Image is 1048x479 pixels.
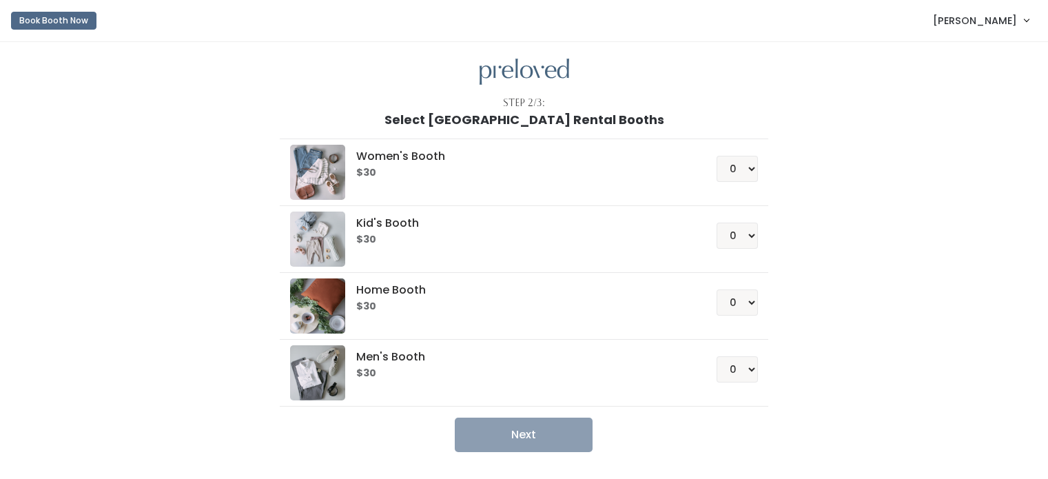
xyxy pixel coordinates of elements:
a: [PERSON_NAME] [919,6,1042,35]
h6: $30 [356,234,684,245]
h5: Kid's Booth [356,217,684,230]
img: preloved logo [290,212,345,267]
h1: Select [GEOGRAPHIC_DATA] Rental Booths [384,113,664,127]
div: Step 2/3: [503,96,545,110]
img: preloved logo [290,145,345,200]
h6: $30 [356,301,684,312]
h6: $30 [356,368,684,379]
a: Book Booth Now [11,6,96,36]
h5: Women's Booth [356,150,684,163]
img: preloved logo [290,345,345,400]
img: preloved logo [290,278,345,334]
button: Next [455,418,593,452]
span: [PERSON_NAME] [933,13,1017,28]
h5: Home Booth [356,284,684,296]
img: preloved logo [480,59,569,85]
h5: Men's Booth [356,351,684,363]
h6: $30 [356,167,684,179]
button: Book Booth Now [11,12,96,30]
